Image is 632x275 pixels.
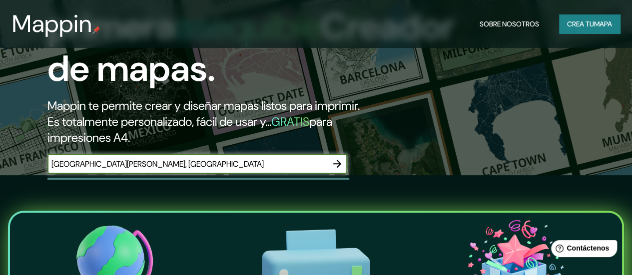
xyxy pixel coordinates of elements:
font: Es totalmente personalizado, fácil de usar y... [47,114,271,129]
font: mapa [594,19,612,28]
font: Crea tu [567,19,594,28]
button: Crea tumapa [559,14,620,33]
font: Sobre nosotros [480,19,539,28]
img: pin de mapeo [92,26,100,34]
input: Elige tu lugar favorito [47,158,327,170]
font: Mappin te permite crear y diseñar mapas listos para imprimir. [47,98,360,113]
iframe: Lanzador de widgets de ayuda [543,236,621,264]
font: para impresiones A4. [47,114,332,145]
font: GRATIS [271,114,309,129]
font: Mappin [12,8,92,39]
button: Sobre nosotros [476,14,543,33]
